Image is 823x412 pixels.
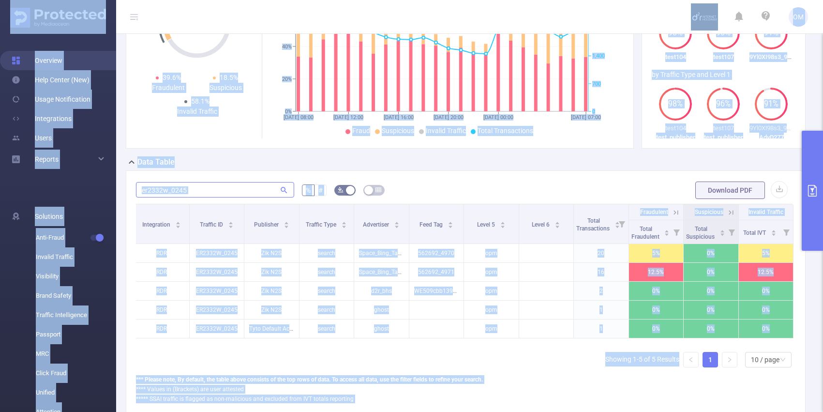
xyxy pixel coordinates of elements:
i: icon: caret-down [284,224,289,227]
a: Overview [12,51,62,70]
p: 16 [574,263,628,281]
p: 20 [574,244,628,262]
p: 0% [739,282,793,300]
div: Sort [554,220,560,226]
div: Sort [448,220,453,226]
i: icon: left [688,357,694,363]
i: icon: bg-colors [338,187,344,193]
p: WE509cbb13971d0040cc704f96415c25e5B_66600 [409,282,464,300]
div: Sort [719,229,725,234]
tspan: 0% [285,108,292,115]
tspan: [DATE] 16:00 [384,114,414,121]
p: ghost [354,301,409,319]
div: Sort [771,229,777,234]
span: Integration [142,221,172,228]
p: Zik N2S [244,263,299,281]
i: icon: down [780,357,786,364]
p: opm [464,244,519,262]
span: Reports [35,155,59,163]
p: 0% [684,263,738,281]
span: Invalid Traffic [426,127,466,135]
li: Previous Page [683,352,699,367]
a: Help Center (New) [12,70,90,90]
p: 0% [684,244,738,262]
tspan: 40% [282,44,292,50]
p: search [299,282,354,300]
div: Suspicious [197,83,254,93]
span: # [318,186,323,194]
i: icon: caret-down [228,224,233,227]
i: icon: caret-up [394,220,400,223]
i: icon: caret-down [500,224,505,227]
p: ER2332W_0245 [190,263,244,281]
p: Zik N2S [244,244,299,262]
li: Showing 1-5 of 5 Results [605,352,679,367]
p: test104 [652,123,700,133]
p: 5% [629,244,684,262]
i: Filter menu [670,220,683,244]
p: 0% [629,282,684,300]
p: RDR [135,320,189,338]
tspan: [DATE] 12:00 [333,114,363,121]
div: 10 / page [751,352,779,367]
p: Zik N2S [244,282,299,300]
tspan: 1,400 [592,53,605,60]
p: opm [464,282,519,300]
a: 1 [703,352,718,367]
i: Filter menu [779,220,793,244]
tspan: 20% [282,76,292,82]
span: MRC [36,344,116,364]
p: ghost [354,320,409,338]
span: 98% [659,29,692,37]
p: 562692_4970 [409,244,464,262]
span: Total Suspicious [686,226,716,240]
p: search [299,244,354,262]
span: OM [793,7,804,27]
span: Fraud [352,127,370,135]
span: 91% [755,100,788,108]
p: 0% [684,320,738,338]
span: 98% [659,100,692,108]
span: Visibility [36,267,116,286]
p: search [299,263,354,281]
i: icon: right [727,357,733,363]
p: test_publisher [652,133,700,142]
input: Search... [136,182,294,198]
i: icon: caret-down [176,224,181,227]
p: 0% [739,320,793,338]
p: RDR [135,301,189,319]
i: icon: caret-up [284,220,289,223]
span: Brand Safety [36,286,116,305]
span: Passport [36,325,116,344]
p: ER2332W_0245 [190,301,244,319]
p: 0% [739,301,793,319]
p: Space_Bing_Tapstone [354,244,409,262]
p: AdvD277 [748,133,795,142]
p: 9Yl0XI98s3_99912 [748,123,795,133]
p: opm [464,263,519,281]
span: Total IVT [743,229,767,236]
span: Fraudulent [640,209,668,215]
span: % [306,186,311,194]
span: 39.6% [163,74,181,81]
i: icon: caret-down [771,232,776,235]
i: Filter menu [615,204,628,244]
span: Traffic ID [200,221,224,228]
p: RDR [135,244,189,262]
i: icon: caret-down [719,232,725,235]
i: icon: caret-down [394,224,400,227]
span: Total Fraudulent [631,226,661,240]
span: Traffic Type [306,221,338,228]
span: 18.5% [220,74,238,81]
div: Invalid Traffic [168,107,225,117]
p: 0% [629,301,684,319]
div: *** Please note, By default, the table above consists of the top rows of data. To access all data... [136,375,795,384]
span: 58.1% [191,97,209,105]
i: icon: caret-up [555,220,560,223]
p: ER2332W_0245 [190,320,244,338]
span: Anti-Fraud [36,228,116,247]
div: ***** SSAI traffic is flagged as non-malicious and excluded from IVT totals reporting [136,395,795,403]
p: 2 [574,282,628,300]
button: Download PDF [695,182,765,199]
span: Publisher [254,221,280,228]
